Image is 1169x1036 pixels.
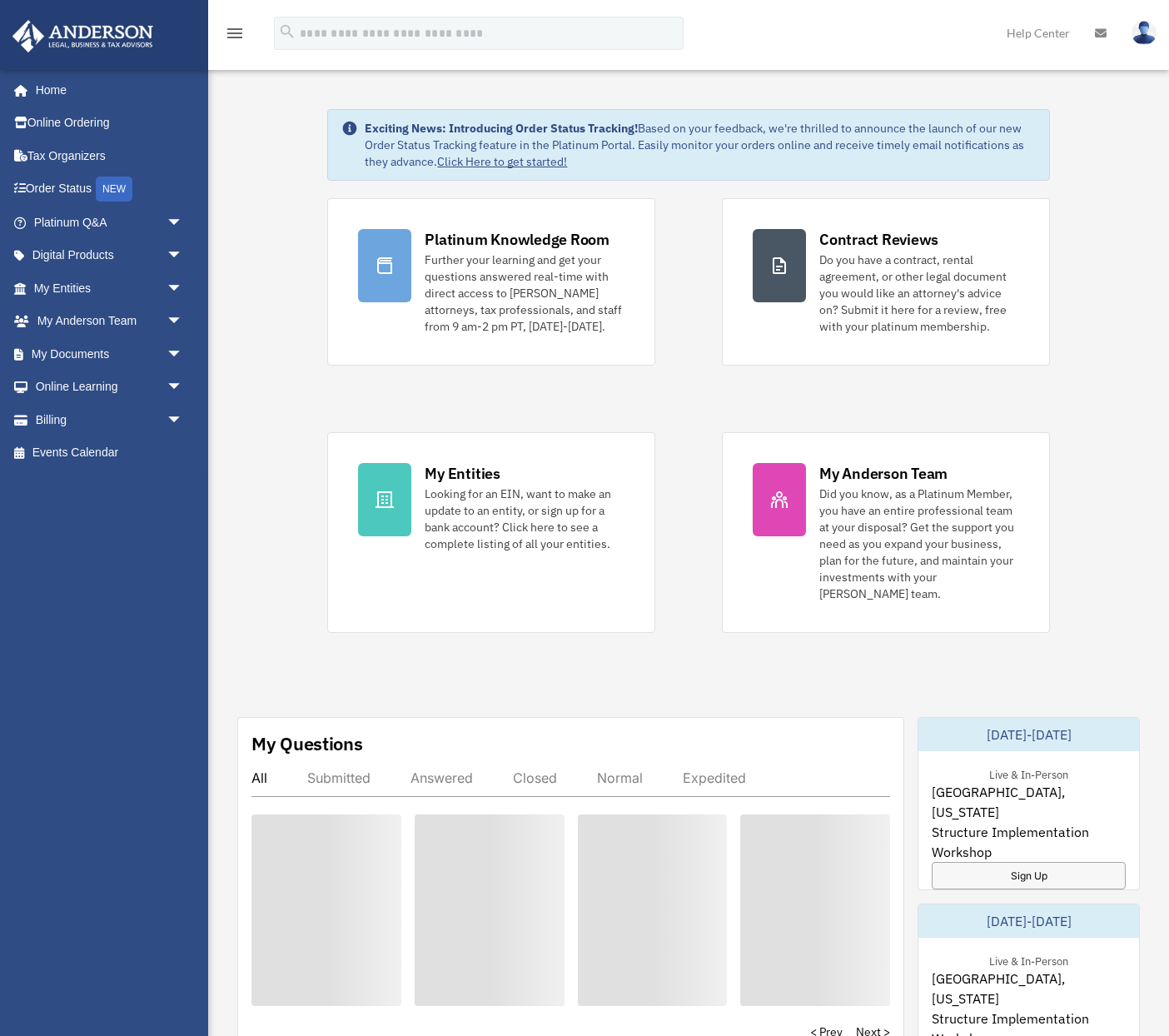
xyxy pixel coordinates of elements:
[365,120,1035,170] div: Based on your feedback, we're thrilled to announce the launch of our new Order Status Tracking fe...
[278,22,296,41] i: search
[251,770,267,786] div: All
[12,337,208,371] a: My Documentsarrow_drop_down
[327,432,655,633] a: My Entities Looking for an EIN, want to make an update to an entity, or sign up for a bank accoun...
[932,822,1126,862] span: Structure Implementation Workshop
[597,770,643,786] div: Normal
[425,463,500,484] div: My Entities
[12,139,208,172] a: Tax Organizers
[932,862,1126,889] a: Sign Up
[96,177,132,202] div: NEW
[307,770,371,786] div: Submitted
[12,107,208,140] a: Online Ordering
[425,486,624,552] div: Looking for an EIN, want to make an update to an entity, or sign up for a bank account? Click her...
[167,305,200,339] span: arrow_drop_down
[819,229,938,250] div: Contract Reviews
[932,969,1126,1009] span: [GEOGRAPHIC_DATA], [US_STATE]
[918,718,1139,751] div: [DATE]-[DATE]
[167,403,200,437] span: arrow_drop_down
[365,121,638,136] strong: Exciting News: Introducing Order Status Tracking!
[167,206,200,240] span: arrow_drop_down
[251,731,363,756] div: My Questions
[12,271,208,305] a: My Entitiesarrow_drop_down
[722,198,1050,366] a: Contract Reviews Do you have a contract, rental agreement, or other legal document you would like...
[167,271,200,306] span: arrow_drop_down
[167,239,200,273] span: arrow_drop_down
[225,23,245,43] i: menu
[225,29,245,43] a: menu
[12,73,200,107] a: Home
[12,206,208,239] a: Platinum Q&Aarrow_drop_down
[918,904,1139,938] div: [DATE]-[DATE]
[167,371,200,405] span: arrow_drop_down
[819,252,1019,335] div: Do you have a contract, rental agreement, or other legal document you would like an attorney's ad...
[7,20,158,52] img: Anderson Advisors Platinum Portal
[932,782,1126,822] span: [GEOGRAPHIC_DATA], [US_STATE]
[722,432,1050,633] a: My Anderson Team Did you know, as a Platinum Member, you have an entire professional team at your...
[12,403,208,436] a: Billingarrow_drop_down
[819,463,948,484] div: My Anderson Team
[513,770,557,786] div: Closed
[976,951,1082,969] div: Live & In-Person
[425,229,609,250] div: Platinum Knowledge Room
[327,198,655,366] a: Platinum Knowledge Room Further your learning and get your questions answered real-time with dire...
[12,436,208,470] a: Events Calendar
[12,305,208,338] a: My Anderson Teamarrow_drop_down
[437,154,567,169] a: Click Here to get started!
[1132,21,1157,45] img: User Pic
[976,765,1082,782] div: Live & In-Person
[12,239,208,272] a: Digital Productsarrow_drop_down
[12,172,208,207] a: Order StatusNEW
[167,337,200,371] span: arrow_drop_down
[425,252,624,335] div: Further your learning and get your questions answered real-time with direct access to [PERSON_NAM...
[683,770,746,786] div: Expedited
[12,371,208,404] a: Online Learningarrow_drop_down
[819,486,1019,602] div: Did you know, as a Platinum Member, you have an entire professional team at your disposal? Get th...
[410,770,473,786] div: Answered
